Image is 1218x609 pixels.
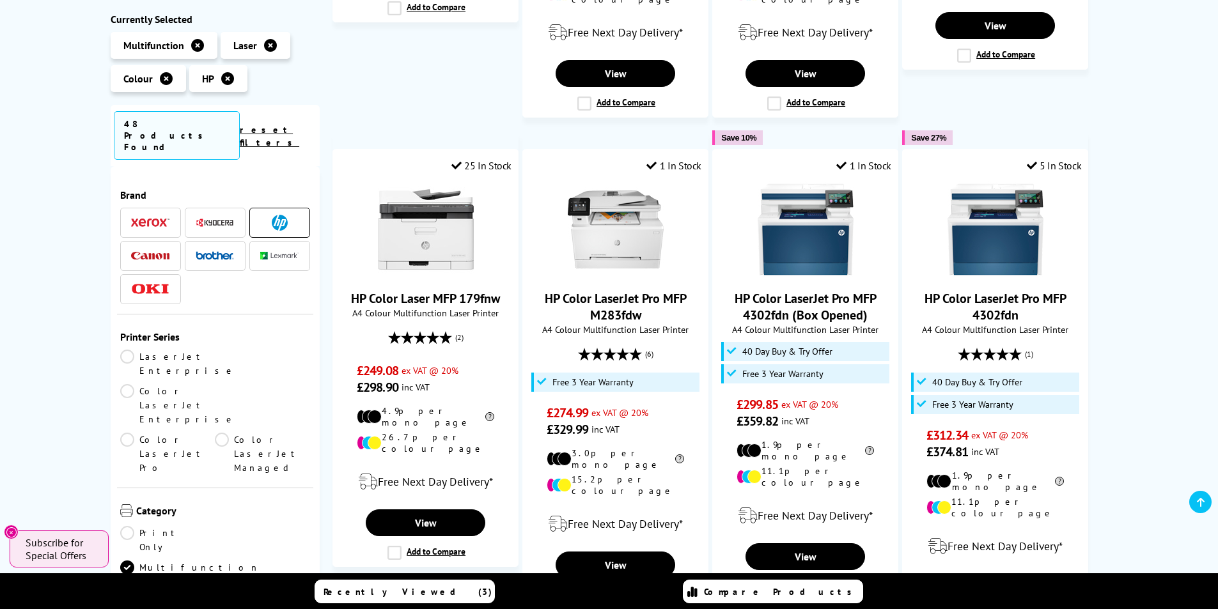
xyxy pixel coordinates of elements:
a: Multifunction [120,560,260,574]
li: 15.2p per colour page [547,474,684,497]
button: Save 27% [902,130,953,145]
span: 40 Day Buy & Try Offer [932,377,1022,387]
div: 25 In Stock [451,159,511,172]
a: LaserJet Enterprise [120,350,236,378]
a: View [556,551,675,578]
span: Colour [123,72,153,85]
span: inc VAT [781,415,809,427]
span: £249.08 [357,362,398,379]
span: ex VAT @ 20% [591,406,648,419]
span: (6) [645,342,653,366]
a: Color LaserJet Managed [215,433,310,475]
span: A4 Colour Multifunction Laser Printer [719,323,891,335]
div: 1 In Stock [836,159,891,172]
a: OKI [131,281,169,297]
span: 40 Day Buy & Try Offer [742,346,832,357]
div: modal_delivery [529,15,701,50]
div: modal_delivery [909,528,1081,564]
a: HP Color LaserJet Pro MFP 4302fdn [948,267,1043,280]
a: View [746,60,864,87]
img: HP [272,215,288,231]
span: Free 3 Year Warranty [932,399,1013,410]
a: Color LaserJet Enterprise [120,384,236,426]
span: Compare Products [704,586,859,597]
span: Recently Viewed (3) [324,586,492,597]
span: Subscribe for Special Offers [26,536,96,562]
a: Xerox [131,215,169,231]
span: £298.90 [357,379,398,396]
span: inc VAT [591,423,620,435]
a: HP Color LaserJet Pro MFP 4302fdn [925,290,1066,323]
li: 3.0p per mono page [547,447,684,470]
span: ex VAT @ 20% [402,364,458,376]
li: 11.1p per colour page [926,496,1064,519]
a: Lexmark [260,248,299,264]
a: reset filters [240,124,299,148]
span: A4 Colour Multifunction Laser Printer [909,323,1081,335]
span: A4 Colour Multifunction Laser Printer [340,307,511,319]
span: Brand [120,189,311,201]
li: 26.7p per colour page [357,431,494,454]
span: Free 3 Year Warranty [742,369,824,379]
a: HP [260,215,299,231]
a: Brother [196,248,234,264]
div: modal_delivery [340,464,511,500]
a: HP Color LaserJet Pro MFP 4302fdn (Box Opened) [758,267,854,280]
span: £374.81 [926,443,968,460]
a: HP Color Laser MFP 179fnw [351,290,500,307]
label: Add to Compare [387,546,465,560]
a: View [366,509,485,536]
li: 4.9p per mono page [357,405,494,428]
li: 11.1p per colour page [737,465,874,488]
span: £312.34 [926,427,968,443]
a: View [746,543,864,570]
img: HP Color LaserJet Pro MFP 4302fdn (Box Opened) [758,181,854,277]
span: inc VAT [402,381,430,393]
a: Compare Products [683,580,863,603]
div: 1 In Stock [646,159,701,172]
span: Multifunction [123,39,184,52]
span: (2) [455,325,464,350]
div: modal_delivery [719,15,891,50]
div: modal_delivery [529,506,701,542]
li: 1.9p per mono page [926,470,1064,493]
span: Free 3 Year Warranty [552,377,634,387]
span: Laser [233,39,257,52]
div: Currently Selected [111,13,320,26]
img: HP Color Laser MFP 179fnw [378,181,474,277]
a: HP Color LaserJet Pro MFP M283fdw [568,267,664,280]
span: £359.82 [737,413,778,429]
span: £299.85 [737,396,778,413]
img: Brother [196,251,234,260]
img: OKI [131,284,169,295]
a: Kyocera [196,215,234,231]
img: Kyocera [196,218,234,227]
img: Canon [131,252,169,260]
label: Add to Compare [577,96,655,111]
span: £274.99 [547,405,588,421]
a: HP Color LaserJet Pro MFP 4302fdn (Box Opened) [735,290,877,323]
a: HP Color LaserJet Pro MFP M283fdw [545,290,687,323]
span: Category [136,504,311,520]
div: modal_delivery [719,498,891,534]
button: Close [4,525,19,539]
span: inc VAT [971,445,999,458]
label: Add to Compare [957,49,1035,63]
img: HP Color LaserJet Pro MFP 4302fdn [948,181,1043,277]
li: 1.9p per mono page [737,439,874,462]
img: Xerox [131,219,169,227]
span: Save 10% [721,133,756,143]
label: Add to Compare [387,1,465,15]
span: Save 27% [911,133,946,143]
img: HP Color LaserJet Pro MFP M283fdw [568,181,664,277]
a: View [935,12,1054,39]
a: View [556,60,675,87]
span: Printer Series [120,330,311,343]
a: Color LaserJet Pro [120,433,215,475]
div: 5 In Stock [1027,159,1082,172]
a: Print Only [120,526,215,554]
span: ex VAT @ 20% [971,429,1028,441]
label: Add to Compare [767,96,845,111]
img: Lexmark [260,252,299,260]
span: HP [202,72,214,85]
